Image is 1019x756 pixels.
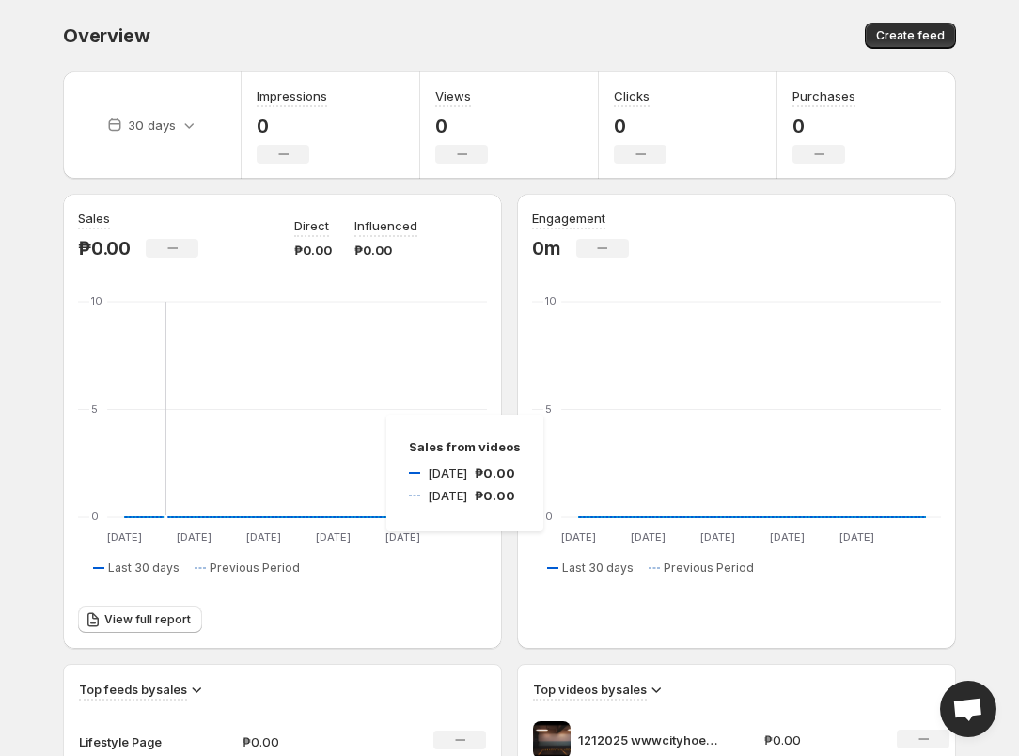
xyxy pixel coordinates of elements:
span: Previous Period [664,560,754,575]
p: 0m [532,237,561,260]
span: Overview [63,24,149,47]
h3: Top feeds by sales [79,680,187,699]
text: 10 [91,294,102,307]
text: 5 [91,402,98,416]
span: Last 30 days [562,560,634,575]
p: ₱0.00 [354,241,417,260]
text: [DATE] [770,530,805,543]
h3: Clicks [614,87,650,105]
text: [DATE] [700,530,735,543]
text: 5 [545,402,552,416]
h3: Purchases [792,87,855,105]
h3: Top videos by sales [533,680,647,699]
div: Open chat [940,681,996,737]
p: 1212025 wwwcityhoesstore thehoesociety No Copyright Infringement Intended [578,731,719,749]
p: Direct [294,216,329,235]
span: Previous Period [210,560,300,575]
p: ₱0.00 [78,237,131,260]
p: 0 [257,115,327,137]
p: 0 [614,115,666,137]
h3: Impressions [257,87,327,105]
text: 10 [545,294,557,307]
span: View full report [104,612,191,627]
p: Influenced [354,216,417,235]
p: ₱0.00 [294,241,332,260]
a: View full report [78,606,202,633]
p: 0 [435,115,488,137]
text: [DATE] [631,530,666,543]
h3: Engagement [532,209,605,228]
p: 0 [792,115,855,137]
text: 0 [545,510,553,523]
text: 0 [91,510,99,523]
text: [DATE] [316,530,351,543]
p: Lifestyle Page [79,732,173,751]
p: 30 days [128,116,176,134]
h3: Views [435,87,471,105]
span: Last 30 days [108,560,180,575]
p: ₱0.00 [764,731,875,749]
h3: Sales [78,209,110,228]
text: [DATE] [561,530,596,543]
text: [DATE] [177,530,212,543]
text: [DATE] [107,530,142,543]
text: [DATE] [385,530,420,543]
p: ₱0.00 [243,732,376,751]
button: Create feed [865,23,956,49]
span: Create feed [876,28,945,43]
text: [DATE] [246,530,281,543]
text: [DATE] [839,530,874,543]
